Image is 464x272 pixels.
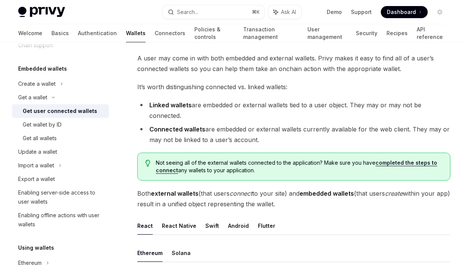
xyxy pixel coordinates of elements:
[258,217,275,235] button: Flutter
[23,134,57,143] div: Get all wallets
[381,6,428,18] a: Dashboard
[137,82,450,92] span: It’s worth distinguishing connected vs. linked wallets:
[18,93,47,102] div: Get a wallet
[12,118,109,131] a: Get wallet by ID
[177,8,198,17] div: Search...
[155,24,185,42] a: Connectors
[12,209,109,231] a: Enabling offline actions with user wallets
[151,190,199,197] strong: external wallets
[327,8,342,16] a: Demo
[18,188,104,206] div: Enabling server-side access to user wallets
[149,125,205,133] strong: Connected wallets
[230,190,252,197] em: connect
[23,120,62,129] div: Get wallet by ID
[18,161,54,170] div: Import a wallet
[18,211,104,229] div: Enabling offline actions with user wallets
[18,7,65,17] img: light logo
[18,64,67,73] h5: Embedded wallets
[307,24,347,42] a: User management
[137,53,450,74] span: A user may come in with both embedded and external wallets. Privy makes it easy to find all of a ...
[434,6,446,18] button: Toggle dark mode
[172,244,191,262] button: Solana
[243,24,298,42] a: Transaction management
[387,8,416,16] span: Dashboard
[356,24,377,42] a: Security
[281,8,296,16] span: Ask AI
[137,217,153,235] button: React
[194,24,234,42] a: Policies & controls
[12,104,109,118] a: Get user connected wallets
[149,101,192,109] strong: Linked wallets
[417,24,446,42] a: API reference
[12,172,109,186] a: Export a wallet
[18,24,42,42] a: Welcome
[162,217,196,235] button: React Native
[268,5,301,19] button: Ask AI
[351,8,372,16] a: Support
[12,131,109,145] a: Get all wallets
[78,24,117,42] a: Authentication
[137,244,163,262] button: Ethereum
[205,217,219,235] button: Swift
[18,79,56,88] div: Create a wallet
[18,147,57,156] div: Update a wallet
[23,107,97,116] div: Get user connected wallets
[137,100,450,121] li: are embedded or external wallets tied to a user object. They may or may not be connected.
[12,145,109,159] a: Update a wallet
[12,186,109,209] a: Enabling server-side access to user wallets
[137,188,450,209] span: Both (that users to your site) and (that users within your app) result in a unified object repres...
[18,175,55,184] div: Export a wallet
[156,159,442,174] span: Not seeing all of the external wallets connected to the application? Make sure you have any walle...
[163,5,264,19] button: Search...⌘K
[137,124,450,145] li: are embedded or external wallets currently available for the web client. They may or may not be l...
[385,190,403,197] em: create
[300,190,354,197] strong: embedded wallets
[18,243,54,252] h5: Using wallets
[228,217,249,235] button: Android
[252,9,260,15] span: ⌘ K
[145,160,151,167] svg: Tip
[386,24,408,42] a: Recipes
[126,24,146,42] a: Wallets
[51,24,69,42] a: Basics
[18,258,42,267] div: Ethereum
